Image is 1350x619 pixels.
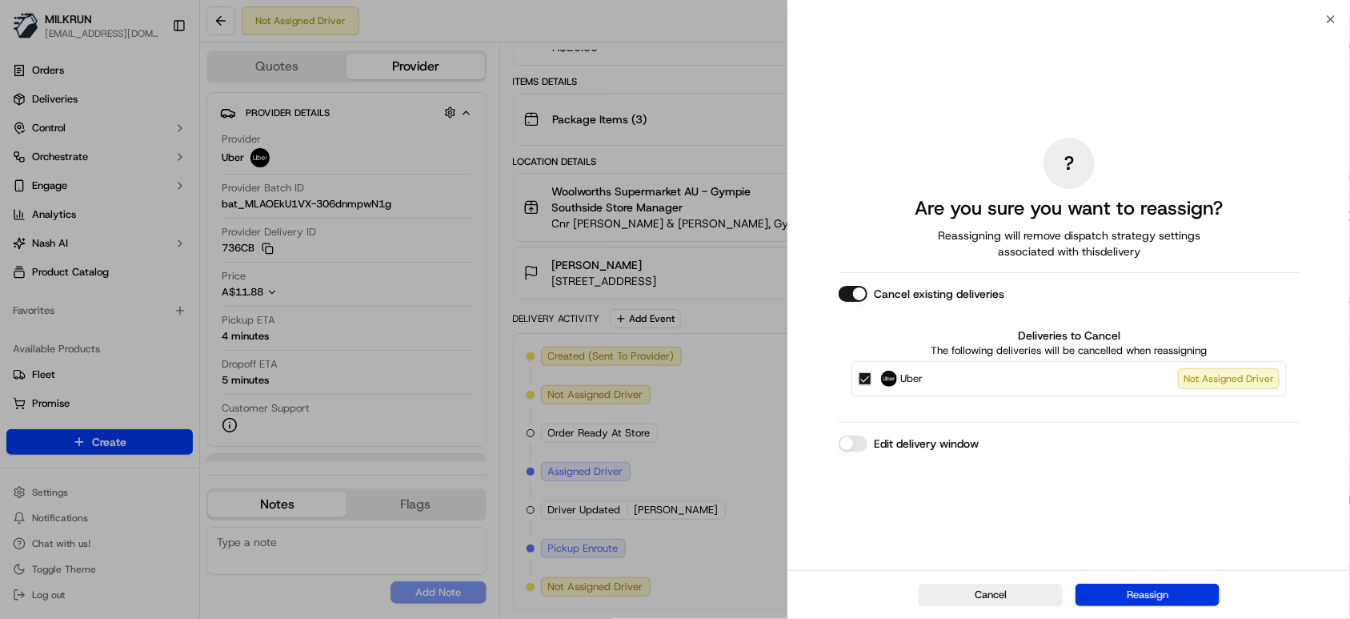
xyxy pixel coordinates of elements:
[1076,584,1220,606] button: Reassign
[851,328,1287,344] label: Deliveries to Cancel
[1044,138,1095,189] div: ?
[874,286,1004,302] label: Cancel existing deliveries
[915,227,1223,259] span: Reassigning will remove dispatch strategy settings associated with this delivery
[851,344,1287,358] p: The following deliveries will be cancelled when reassigning
[919,584,1063,606] button: Cancel
[915,195,1224,221] h2: Are you sure you want to reassign?
[900,371,923,387] span: Uber
[874,436,979,452] label: Edit delivery window
[881,371,897,387] img: Uber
